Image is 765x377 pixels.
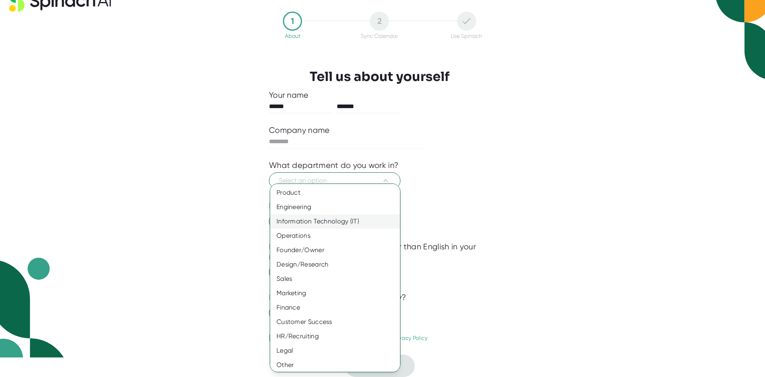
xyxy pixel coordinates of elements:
[270,358,406,372] div: Other
[270,286,406,300] div: Marketing
[270,257,406,272] div: Design/Research
[270,300,406,315] div: Finance
[270,329,406,343] div: HR/Recruiting
[270,272,406,286] div: Sales
[270,186,406,200] div: Product
[270,200,406,214] div: Engineering
[270,343,406,358] div: Legal
[270,229,406,243] div: Operations
[270,315,406,329] div: Customer Success
[270,243,406,257] div: Founder/Owner
[270,214,406,229] div: Information Technology (IT)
